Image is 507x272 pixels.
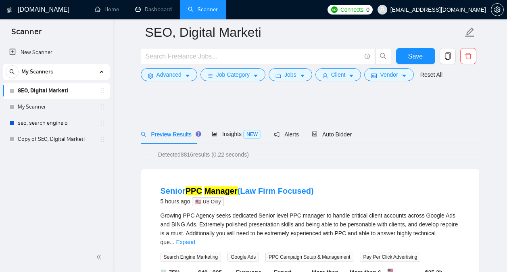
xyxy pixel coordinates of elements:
button: search [375,48,391,64]
a: SeniorPPC Manager(Law Firm Focused) [161,186,314,195]
span: search [141,132,146,137]
span: PPC Campaign Setup & Management [265,253,353,262]
span: notification [274,132,280,137]
img: upwork-logo.png [331,6,338,13]
button: barsJob Categorycaret-down [200,68,265,81]
span: user [322,73,328,79]
span: Preview Results [141,131,199,138]
span: caret-down [253,73,259,79]
span: setting [491,6,503,13]
a: searchScanner [188,6,218,13]
button: setting [491,3,504,16]
span: caret-down [348,73,354,79]
span: Connects: [340,5,365,14]
span: Advanced [156,70,182,79]
span: Google Ads [227,253,259,262]
span: Pay Per Click Advertising [360,253,420,262]
span: delete [461,52,476,60]
a: Reset All [420,70,442,79]
span: Save [408,51,423,61]
span: user [380,7,385,13]
span: ... [170,239,175,245]
span: Alerts [274,131,299,138]
span: Search Engine Marketing [161,253,221,262]
span: Growing PPC Agency seeks dedicated Senior level PPC manager to handle critical client accounts ac... [161,212,458,245]
button: settingAdvancedcaret-down [141,68,197,81]
span: bars [207,73,213,79]
button: search [6,65,19,78]
span: area-chart [212,131,217,137]
span: holder [99,88,106,94]
span: 0 [366,5,369,14]
div: Tooltip anchor [195,130,202,138]
span: Job Category [216,70,250,79]
span: Insights [212,131,261,137]
span: search [6,69,18,75]
div: 5 hours ago [161,197,314,206]
span: folder [275,73,281,79]
span: copy [440,52,455,60]
mark: PPC [186,186,202,195]
span: holder [99,104,106,110]
span: caret-down [300,73,305,79]
span: Auto Bidder [312,131,352,138]
a: dashboardDashboard [135,6,172,13]
span: double-left [96,253,104,261]
span: search [376,52,391,60]
span: edit [465,27,475,38]
button: Save [396,48,435,64]
span: setting [148,73,153,79]
img: logo [7,4,13,17]
button: delete [460,48,476,64]
span: holder [99,136,106,142]
a: My Scanner [18,99,94,115]
span: My Scanners [21,64,53,80]
span: Vendor [380,70,398,79]
div: Growing PPC Agency seeks dedicated Senior level PPC manager to handle critical client accounts ac... [161,211,460,247]
li: New Scanner [3,44,110,61]
a: New Scanner [9,44,103,61]
a: setting [491,6,504,13]
span: caret-down [185,73,190,79]
a: Copy of SEO, Digital Marketi [18,131,94,147]
span: holder [99,120,106,126]
button: idcardVendorcaret-down [364,68,413,81]
span: caret-down [401,73,407,79]
span: robot [312,132,317,137]
a: SEO, Digital Marketi [18,83,94,99]
input: Search Freelance Jobs... [146,51,361,61]
span: NEW [243,130,261,139]
span: Client [331,70,346,79]
span: Detected 8816 results (0.22 seconds) [152,150,255,159]
a: homeHome [95,6,119,13]
mark: Manager [204,186,237,195]
button: copy [440,48,456,64]
input: Scanner name... [145,22,463,42]
span: Scanner [5,26,48,43]
span: idcard [371,73,377,79]
span: info-circle [365,54,370,59]
button: folderJobscaret-down [269,68,312,81]
span: 🇺🇸 US Only [192,197,224,206]
span: Jobs [284,70,296,79]
a: seo, search engine o [18,115,94,131]
iframe: Intercom live chat [480,245,499,264]
a: Expand [176,239,195,245]
li: My Scanners [3,64,110,147]
button: userClientcaret-down [315,68,361,81]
